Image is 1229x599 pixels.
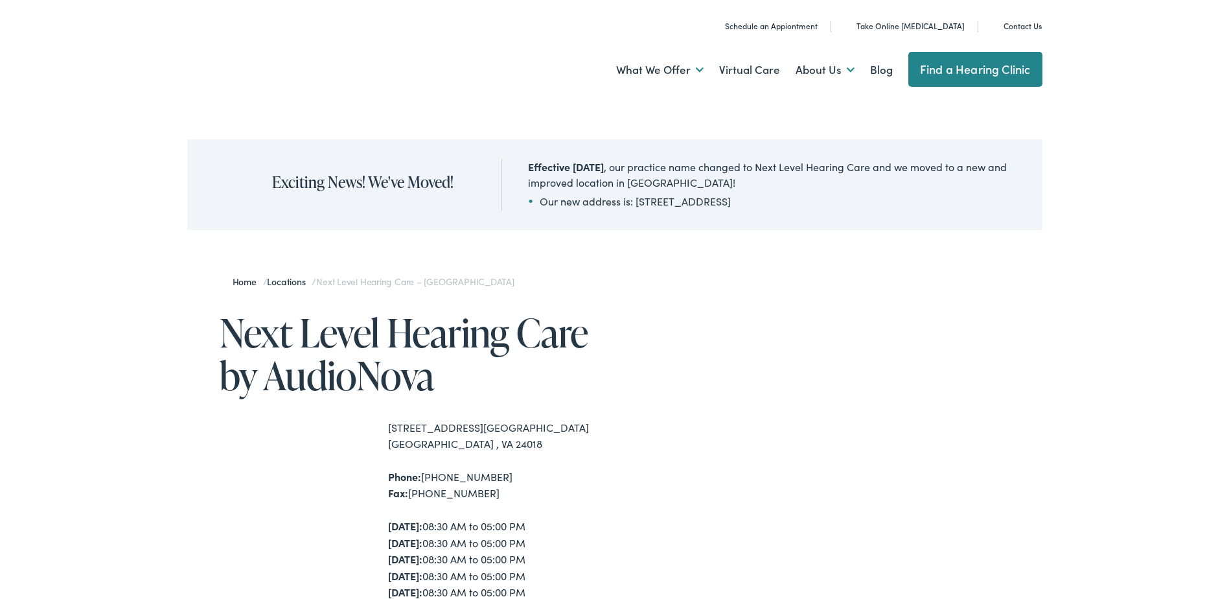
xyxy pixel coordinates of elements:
[989,19,998,32] img: An icon representing mail communication is presented in a unique teal color.
[908,52,1042,87] a: Find a Hearing Clinic
[616,46,704,94] a: What We Offer
[528,159,1010,190] div: , our practice name changed to Next Level Hearing Care and we moved to a new and improved locatio...
[388,486,408,500] strong: Fax:
[388,552,422,566] strong: [DATE]:
[388,535,422,550] strong: [DATE]:
[388,469,615,502] div: [PHONE_NUMBER] [PHONE_NUMBER]
[870,46,893,94] a: Blog
[388,585,422,599] strong: [DATE]:
[272,173,475,192] h2: Exciting News! We've Moved!
[267,275,312,288] a: Locations
[233,275,514,288] span: / /
[842,19,851,32] img: An icon symbolizing headphones, colored in teal, suggests audio-related services or features.
[233,275,263,288] a: Home
[388,469,421,484] strong: Phone:
[388,569,422,583] strong: [DATE]:
[711,19,720,32] img: Calendar icon representing the ability to schedule a hearing test or hearing aid appointment at N...
[796,46,855,94] a: About Us
[220,311,615,397] h1: Next Level Hearing Care by AudioNova
[388,419,615,452] div: [STREET_ADDRESS][GEOGRAPHIC_DATA] [GEOGRAPHIC_DATA] , VA 24018
[528,159,604,174] b: Effective [DATE]
[842,20,965,31] a: Take Online [MEDICAL_DATA]
[989,20,1042,31] a: Contact Us
[316,275,514,288] span: Next Level Hearing Care – [GEOGRAPHIC_DATA]
[528,193,1010,209] li: Our new address is: [STREET_ADDRESS]
[388,519,422,533] strong: [DATE]:
[711,20,818,31] a: Schedule an Appiontment
[719,46,780,94] a: Virtual Care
